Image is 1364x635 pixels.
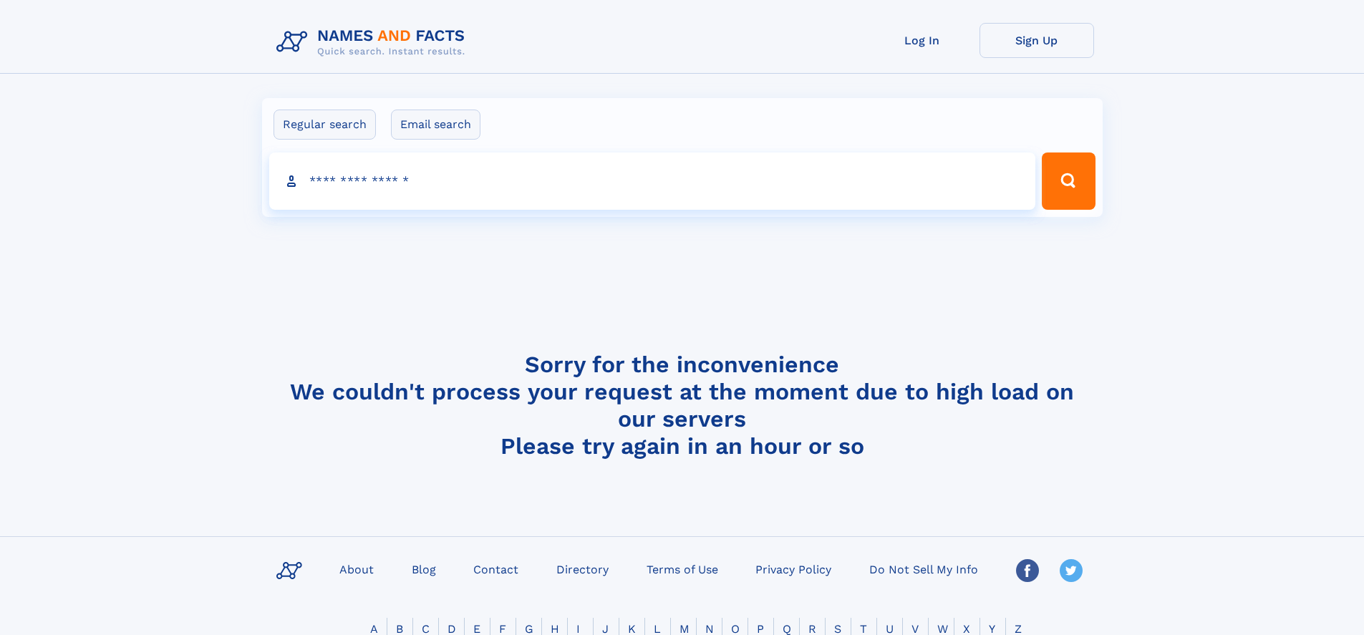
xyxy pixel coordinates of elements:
label: Email search [391,110,480,140]
a: Directory [551,558,614,579]
a: Blog [406,558,442,579]
img: Facebook [1016,559,1039,582]
a: Do Not Sell My Info [864,558,984,579]
a: Privacy Policy [750,558,837,579]
label: Regular search [274,110,376,140]
a: Terms of Use [641,558,724,579]
img: Logo Names and Facts [271,23,477,62]
h4: Sorry for the inconvenience We couldn't process your request at the moment due to high load on ou... [271,351,1094,460]
button: Search Button [1042,152,1095,210]
a: Log In [865,23,980,58]
a: About [334,558,379,579]
input: search input [269,152,1036,210]
a: Contact [468,558,524,579]
img: Twitter [1060,559,1083,582]
a: Sign Up [980,23,1094,58]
